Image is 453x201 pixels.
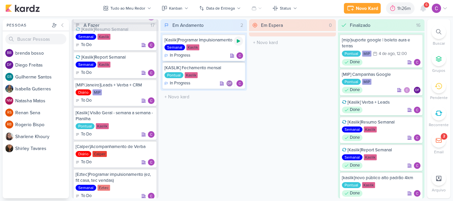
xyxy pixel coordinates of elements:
[96,123,109,129] div: Kaslik
[342,134,362,141] div: Done
[185,72,198,78] div: Kaslik
[148,193,155,199] img: Carlos Lima
[226,80,234,87] div: Colaboradores: Diego Freitas
[148,159,155,166] img: Carlos Lima
[15,85,69,92] div: I s a b e l l a G u t i e r r e s
[148,22,157,29] div: 17
[5,97,13,105] div: Natasha Matos
[414,59,421,66] img: Carlos Lima
[5,121,13,128] div: Rogerio Bispo
[93,89,102,95] div: MIP
[5,34,66,44] input: Buscar Pessoas
[97,185,110,191] div: Eztec
[15,50,69,57] div: b r e n d a b o s s o
[397,5,413,12] div: 1h26m
[5,73,13,81] div: Guilherme Santos
[93,151,107,157] div: Calper
[342,162,362,169] div: Done
[76,110,155,122] div: [Kaslik] Visão Geral - semana a semana - Planilha
[342,51,361,57] div: Pontual
[238,22,246,29] div: 2
[164,52,190,59] div: In Progress
[342,175,421,181] div: [kaslik]novo público alto padrão 4km
[76,97,92,104] div: To Do
[362,51,371,57] div: MIP
[342,79,361,85] div: Pontual
[350,87,360,93] p: Done
[342,190,362,197] div: Done
[97,62,110,68] div: Kaslik
[350,162,360,169] p: Done
[76,144,155,150] div: [Calper]Acompanhamento de Verba
[76,82,155,88] div: [MIP/Janeiro]Leads + Verba + CRM
[164,65,243,71] div: [KASLIK] Fechamento mensal
[226,80,233,87] div: Diego Freitas
[76,62,96,68] div: Semanal
[342,99,421,105] div: [Kaslik] Verba + Leads
[76,159,92,166] div: To Do
[362,182,375,188] div: Kaslik
[364,126,377,132] div: Kaslik
[81,193,92,199] p: To Do
[364,154,377,160] div: Kaslik
[148,70,155,76] img: Carlos Lima
[15,97,69,104] div: N a t a s h a M a t o s
[342,182,361,188] div: Pontual
[164,37,243,43] div: [Kaslik]Programar Impulsionamento
[434,149,444,155] p: Email
[76,123,95,129] div: Pontual
[15,62,69,69] div: D i e g o F r e i t a s
[148,193,155,199] div: Responsável: Carlos Lima
[7,63,12,67] p: DF
[148,97,155,104] img: Carlos Lima
[15,121,69,128] div: R o g e r i o B i s p o
[425,2,427,8] span: 6
[15,145,69,152] div: S h i r l e y T a v a r e s
[395,52,407,56] div: , 12:00
[76,193,92,199] div: To Do
[261,22,283,29] div: Em Espera
[148,42,155,48] div: Responsável: Carlos Lima
[250,38,335,47] input: + Novo kard
[76,131,92,138] div: To Do
[5,144,13,152] img: Shirley Tavares
[234,36,243,46] div: Ligar relógio
[379,52,395,56] div: 4 de ago
[170,80,190,87] p: In Progress
[7,75,12,79] p: GS
[443,134,445,139] div: 2
[404,87,412,93] div: Colaboradores: Carlos Lima
[350,190,360,197] p: Done
[342,119,421,125] div: [Kaslik]Resumo Semanal
[164,44,185,50] div: Semanal
[414,107,421,113] div: Responsável: Carlos Lima
[236,52,243,59] img: Carlos Lima
[350,134,360,141] p: Done
[414,162,421,169] div: Responsável: Carlos Lima
[76,70,92,76] div: To Do
[326,22,335,29] div: 0
[429,122,449,128] p: Recorrente
[236,80,243,87] div: Responsável: Carlos Lima
[342,87,362,93] div: Done
[97,34,110,40] div: Kaslik
[81,70,92,76] p: To Do
[236,80,243,87] img: Carlos Lima
[162,92,246,102] input: + Novo kard
[415,89,419,92] p: DF
[414,59,421,66] div: Responsável: Carlos Lima
[414,22,423,29] div: 16
[427,25,450,46] li: Ctrl + F
[356,5,378,12] div: Novo Kard
[227,82,231,85] p: DF
[430,95,448,101] p: Pendente
[164,72,183,78] div: Pontual
[350,107,360,113] p: Done
[414,87,421,93] div: Responsável: Diego Freitas
[5,61,13,69] div: Diego Freitas
[414,134,421,141] img: Carlos Lima
[432,187,446,193] p: Arquivo
[148,131,155,138] div: Responsável: Carlos Lima
[148,97,155,104] div: Responsável: Carlos Lima
[76,42,92,48] div: To Do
